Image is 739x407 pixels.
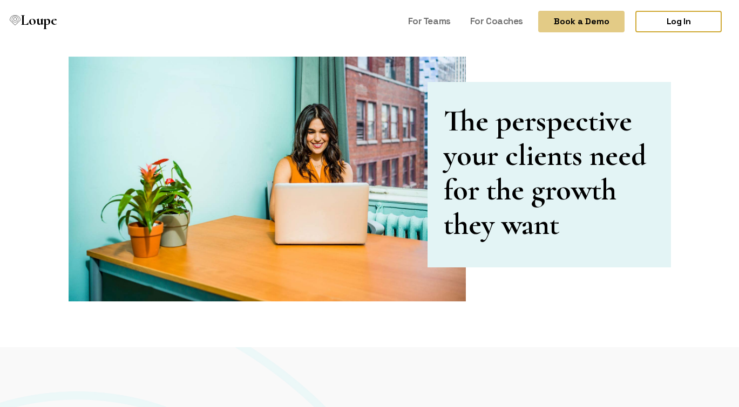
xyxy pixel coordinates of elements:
[538,11,625,32] button: Book a Demo
[6,11,60,33] a: Loupe
[635,11,722,32] a: Log In
[404,11,455,31] a: For Teams
[466,11,527,31] a: For Coaches
[10,15,21,26] img: Loupe Logo
[69,57,466,301] img: Coaches Promo
[444,104,647,242] h1: The perspective your clients need for the growth they want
